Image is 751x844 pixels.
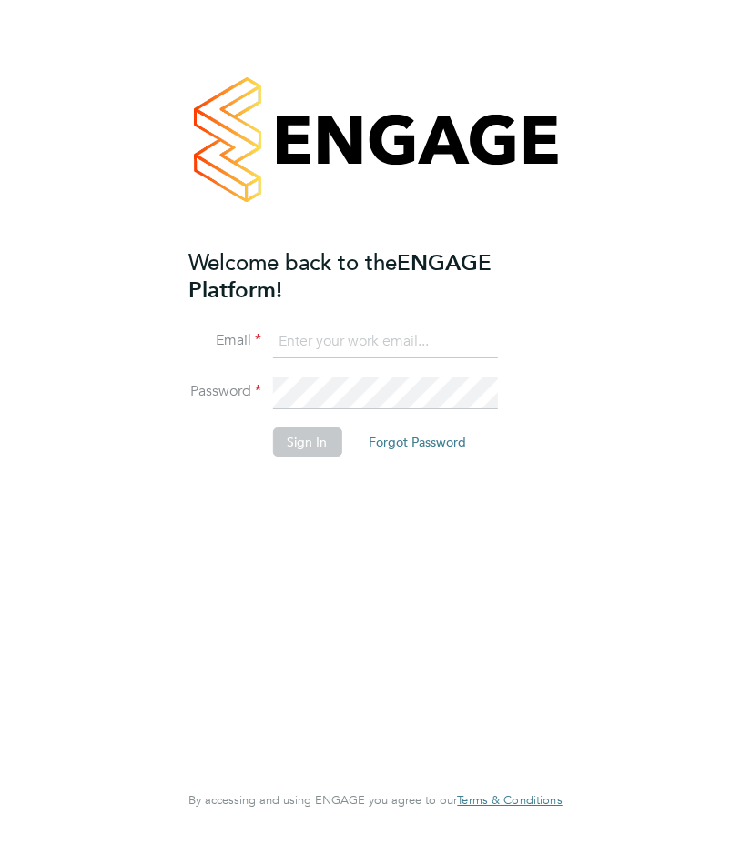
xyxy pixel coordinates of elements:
span: By accessing and using ENGAGE you agree to our [188,792,562,808]
button: Sign In [272,427,341,457]
span: Terms & Conditions [457,792,562,808]
label: Password [188,382,261,401]
label: Email [188,331,261,350]
a: Terms & Conditions [457,793,562,808]
span: Welcome back to the [188,248,397,276]
button: Forgot Password [354,427,481,457]
h2: ENGAGE Platform! [188,249,543,304]
input: Enter your work email... [272,326,497,358]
